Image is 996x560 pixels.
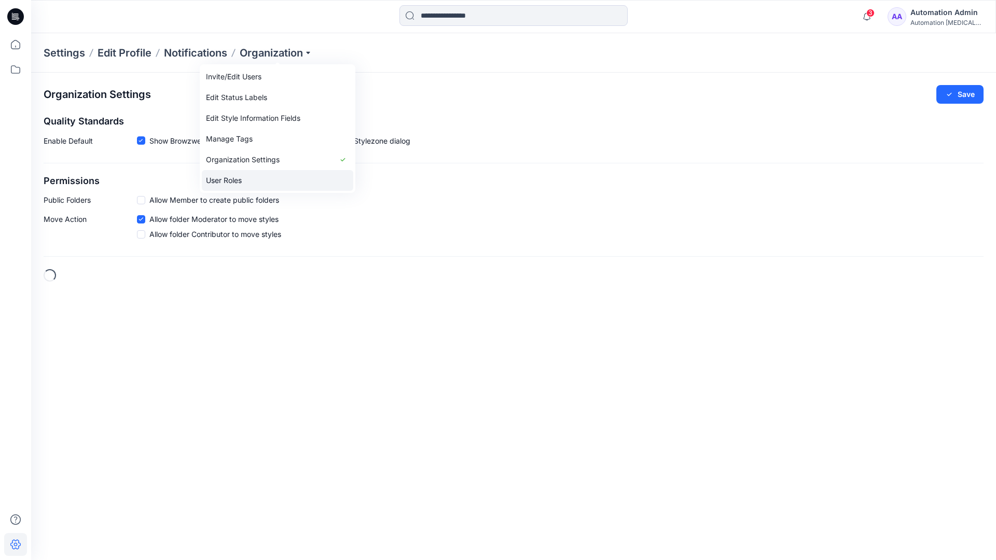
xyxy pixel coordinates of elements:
[202,87,353,108] a: Edit Status Labels
[149,229,281,240] span: Allow folder Contributor to move styles
[149,194,279,205] span: Allow Member to create public folders
[202,66,353,87] a: Invite/Edit Users
[44,135,137,150] p: Enable Default
[164,46,227,60] a: Notifications
[202,129,353,149] a: Manage Tags
[202,170,353,191] a: User Roles
[44,46,85,60] p: Settings
[149,135,410,146] span: Show Browzwear’s default quality standards in the Share to Stylezone dialog
[936,85,984,104] button: Save
[44,194,137,205] p: Public Folders
[44,89,151,101] h2: Organization Settings
[98,46,151,60] a: Edit Profile
[44,176,984,187] h2: Permissions
[202,108,353,129] a: Edit Style Information Fields
[202,149,353,170] a: Organization Settings
[888,7,906,26] div: AA
[866,9,875,17] span: 3
[910,19,983,26] div: Automation [MEDICAL_DATA]...
[44,116,984,127] h2: Quality Standards
[44,214,137,244] p: Move Action
[149,214,279,225] span: Allow folder Moderator to move styles
[910,6,983,19] div: Automation Admin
